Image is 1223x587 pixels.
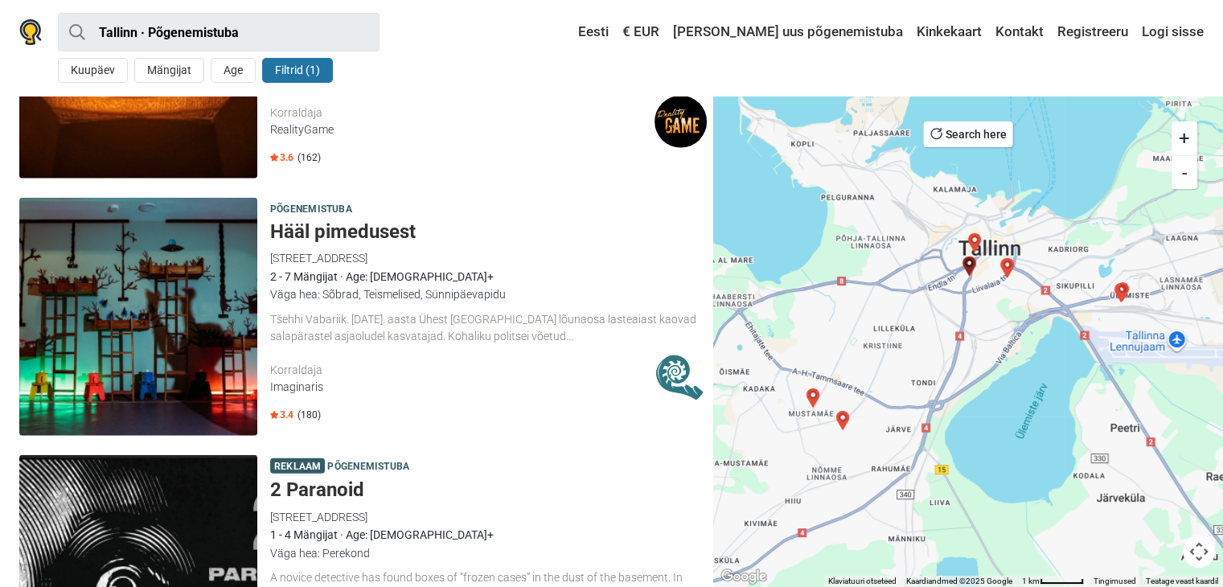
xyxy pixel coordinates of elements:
img: Imaginaris [655,353,707,405]
a: Google Mapsis selle piirkonna avamine (avaneb uues aknas) [717,566,770,587]
img: Star [270,411,278,419]
span: 3.4 [270,408,293,421]
span: 1 km [1022,577,1040,585]
div: [STREET_ADDRESS] [270,249,707,267]
div: Lastekodu saladus [959,257,979,276]
a: Tingimused (avaneb uuel vahekaardil) [1094,577,1136,585]
div: Võlurite kool [833,411,852,430]
div: Korraldaja [270,105,655,121]
button: Kaardikaamera juhtnupud [1183,536,1215,568]
span: Põgenemistuba [327,458,409,476]
div: Red Alert [965,233,984,252]
button: - [1172,155,1197,189]
a: Eesti [563,18,613,47]
a: [PERSON_NAME] uus põgenemistuba [669,18,907,47]
div: 1 - 4 Mängijat · Age: [DEMOGRAPHIC_DATA]+ [270,526,707,544]
a: Teatage veast kaardil [1146,577,1218,585]
a: Logi sisse [1138,18,1204,47]
button: Klaviatuuri otseteed [828,576,897,587]
input: proovi “Tallinn” [58,13,380,51]
div: Väga hea: Perekond [270,544,707,562]
button: Search here [924,121,1013,147]
div: RealityGame [270,121,655,138]
div: 2 Paranoid [1113,282,1132,302]
span: Reklaam [270,458,325,474]
span: Kaardiandmed ©2025 Google [906,577,1012,585]
a: Registreeru [1053,18,1132,47]
span: (180) [298,408,321,421]
div: Korraldaja [270,362,655,379]
span: Põgenemistuba [270,201,352,219]
span: (162) [298,151,321,164]
div: 2 - 7 Mängijat · Age: [DEMOGRAPHIC_DATA]+ [270,268,707,285]
span: 3.6 [270,151,293,164]
div: Tšehhi Vabariik. [DATE]. aasta Ühest [GEOGRAPHIC_DATA] lõunaosa lasteaiast kaovad salapärastel as... [270,311,707,345]
button: Filtrid (1) [262,58,333,83]
div: Shambala [997,258,1016,277]
button: Age [211,58,256,83]
div: Radiatsioon [803,388,823,408]
a: Kinkekaart [913,18,986,47]
img: Star [270,154,278,162]
div: Sherlock Holmes [1111,283,1131,302]
img: Hääl pimedusest [19,198,257,436]
div: Imaginaris [270,379,655,396]
img: RealityGame [655,96,707,148]
button: Kaardi mõõtkava: 1 km 51 piksli kohta [1017,576,1089,587]
h5: 2 Paranoid [270,478,707,502]
div: [STREET_ADDRESS] [270,508,707,526]
img: Eesti [567,27,578,38]
div: Väga hea: Sõbrad, Teismelised, Sünnipäevapidu [270,285,707,303]
a: € EUR [618,18,663,47]
img: Google [717,566,770,587]
div: Hääl pimedusest [998,258,1017,277]
img: Nowescape logo [19,19,42,45]
h5: Hääl pimedusest [270,220,707,244]
button: Mängijat [134,58,204,83]
a: Kontakt [991,18,1048,47]
button: + [1172,121,1197,155]
button: Kuupäev [58,58,128,83]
